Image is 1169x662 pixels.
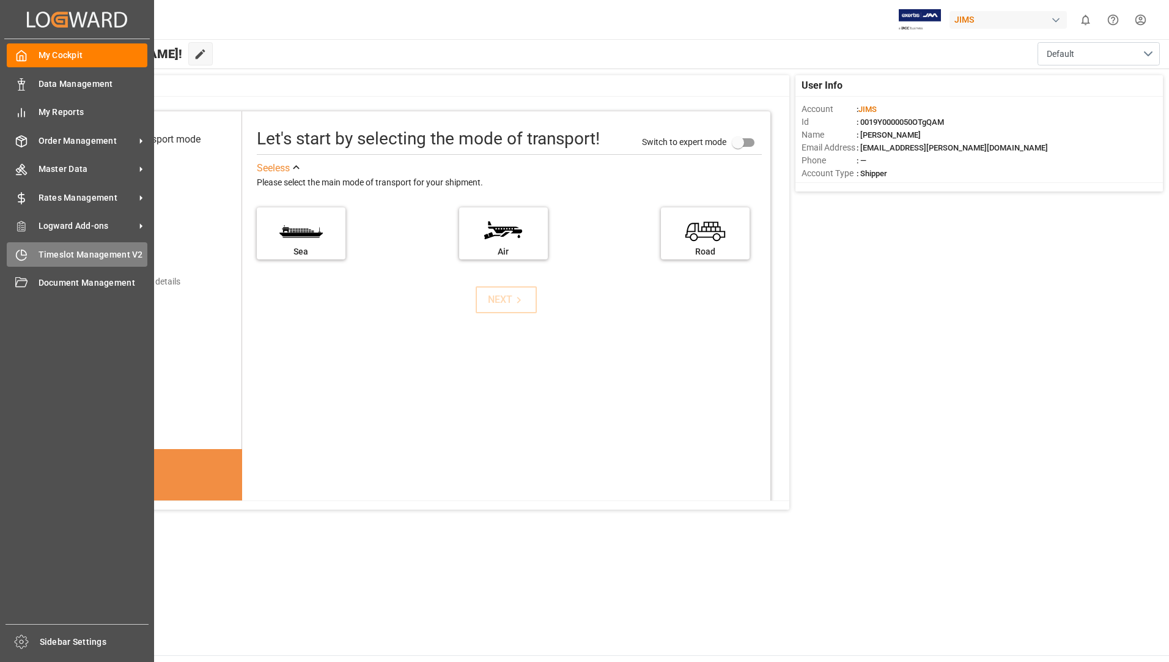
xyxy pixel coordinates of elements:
span: Account Type [802,167,857,180]
span: Document Management [39,277,148,289]
a: Timeslot Management V2 [7,242,147,266]
span: Hello [PERSON_NAME]! [51,42,182,65]
span: Logward Add-ons [39,220,135,232]
span: Order Management [39,135,135,147]
span: Phone [802,154,857,167]
span: Sidebar Settings [40,636,149,649]
span: Email Address [802,141,857,154]
button: Help Center [1099,6,1127,34]
a: Document Management [7,271,147,295]
div: Road [667,245,743,258]
div: See less [257,161,290,176]
a: My Cockpit [7,43,147,67]
span: : 0019Y0000050OTgQAM [857,117,944,127]
span: Timeslot Management V2 [39,248,148,261]
span: Id [802,116,857,128]
div: JIMS [950,11,1067,29]
span: Master Data [39,163,135,176]
span: Name [802,128,857,141]
button: show 0 new notifications [1072,6,1099,34]
button: NEXT [476,286,537,313]
div: Let's start by selecting the mode of transport! [257,126,600,152]
span: : — [857,156,866,165]
div: Please select the main mode of transport for your shipment. [257,176,762,190]
span: Rates Management [39,192,135,204]
span: : [857,105,877,114]
a: My Reports [7,100,147,124]
span: Account [802,103,857,116]
span: Data Management [39,78,148,91]
span: : [EMAIL_ADDRESS][PERSON_NAME][DOMAIN_NAME] [857,143,1048,152]
span: Switch to expert mode [642,136,726,146]
span: : Shipper [857,169,887,178]
span: JIMS [858,105,877,114]
span: My Cockpit [39,49,148,62]
div: Add shipping details [104,275,180,288]
span: : [PERSON_NAME] [857,130,921,139]
button: open menu [1038,42,1160,65]
a: Data Management [7,72,147,95]
div: NEXT [488,292,525,307]
span: User Info [802,78,843,93]
span: My Reports [39,106,148,119]
img: Exertis%20JAM%20-%20Email%20Logo.jpg_1722504956.jpg [899,9,941,31]
div: Sea [263,245,339,258]
button: JIMS [950,8,1072,31]
div: Air [465,245,542,258]
span: Default [1047,48,1074,61]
